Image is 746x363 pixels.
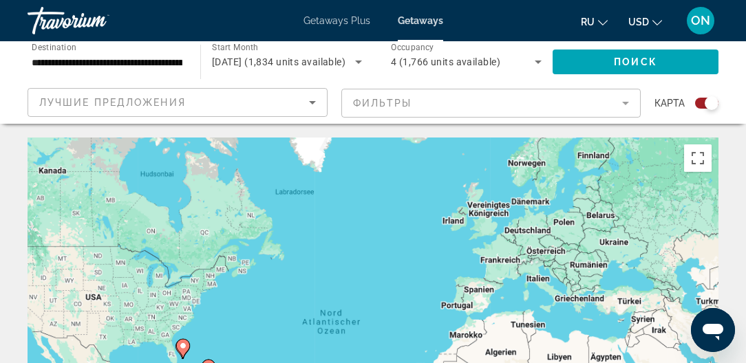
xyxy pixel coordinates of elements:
span: Occupancy [391,43,434,52]
span: 4 (1,766 units available) [391,56,500,67]
span: Поиск [614,56,657,67]
span: ru [581,16,595,27]
a: Travorium [28,3,165,38]
iframe: Schaltfläche zum Öffnen des Messaging-Fensters [691,308,735,352]
span: ON [691,14,710,27]
button: Change language [581,12,608,32]
span: карта [654,93,685,113]
button: Filter [341,88,641,118]
span: Destination [32,42,76,52]
button: Change currency [628,12,662,32]
a: Getaways Plus [303,15,370,26]
button: User Menu [683,6,718,35]
a: Getaways [398,15,443,26]
button: Vollbildansicht ein/aus [684,144,712,172]
span: Start Month [212,43,258,52]
span: USD [628,16,649,27]
mat-select: Sort by [39,94,316,111]
button: Поиск [553,49,718,74]
span: [DATE] (1,834 units available) [212,56,345,67]
span: Лучшие предложения [39,97,186,108]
